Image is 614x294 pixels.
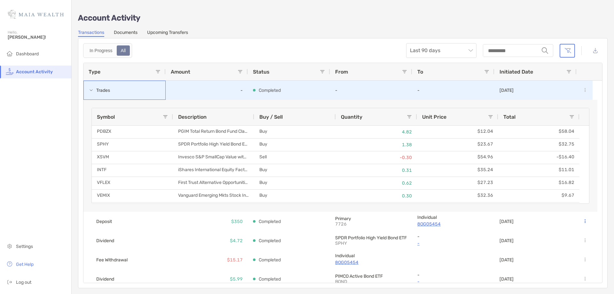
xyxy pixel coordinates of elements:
[171,69,190,75] span: Amount
[173,139,254,151] div: SPDR Portfolio High Yield Bond ETF
[254,126,336,138] div: Buy
[92,190,173,202] div: VEMIX
[341,141,412,149] p: 1.38
[335,235,407,241] p: SPDR Portfolio High Yield Bond ETF
[417,139,498,151] div: $23.67
[335,279,380,284] p: BOND
[335,258,407,266] a: 8OG05454
[500,69,533,75] span: Initiated Date
[417,220,489,228] a: 8OG05454
[92,139,173,151] div: SPHY
[78,14,608,22] p: Account Activity
[16,280,31,285] span: Log out
[173,203,254,215] div: Invesco Dynamic Large Cap Value ETF
[230,237,243,245] p: $4.72
[417,88,489,93] p: -
[341,192,412,200] p: 0.30
[560,44,575,58] button: Clear filters
[178,114,207,120] span: Description
[114,30,138,37] a: Documents
[417,151,498,164] div: $54.96
[96,85,110,96] span: Trades
[6,260,13,268] img: get-help icon
[542,47,548,54] img: input icon
[335,241,380,246] p: SPHY
[6,50,13,57] img: household icon
[230,275,243,283] p: $5.99
[335,69,348,75] span: From
[96,216,112,227] span: Deposit
[6,68,13,75] img: activity icon
[503,114,516,120] span: Total
[259,114,283,120] span: Buy / Sell
[417,278,489,286] a: -
[92,203,173,215] div: PWV
[173,190,254,202] div: Vanguard Emerging Mkts Stock Index Fd Inst Shs
[254,203,336,215] div: Buy
[96,274,114,284] span: Dividend
[117,46,130,55] div: All
[417,272,489,278] p: -
[500,88,514,93] p: [DATE]
[92,126,173,138] div: PDBZX
[92,164,173,177] div: INTF
[83,43,132,58] div: segmented control
[147,30,188,37] a: Upcoming Transfers
[335,221,380,227] p: 7726
[259,237,281,245] p: Completed
[173,126,254,138] div: PGIM Total Return Bond Fund Class Z
[254,139,336,151] div: Buy
[498,190,579,202] div: $9.67
[341,114,362,120] span: Quantity
[173,177,254,189] div: First Trust Alternative Opportunities Fund CL I
[341,166,412,174] p: 0.31
[417,69,423,75] span: To
[254,151,336,164] div: Sell
[16,244,33,249] span: Settings
[231,218,243,226] p: $350
[6,278,13,286] img: logout icon
[259,256,281,264] p: Completed
[86,46,116,55] div: In Progress
[417,203,498,215] div: $62.99
[341,179,412,187] p: 0.62
[498,151,579,164] div: -$16.40
[227,256,243,264] p: $15.17
[417,234,489,239] p: -
[16,69,53,75] span: Account Activity
[500,219,514,224] p: [DATE]
[253,69,270,75] span: Status
[341,128,412,136] p: 4.82
[335,88,407,93] p: -
[173,164,254,177] div: iShares International Equity Factor ETF
[254,177,336,189] div: Buy
[500,276,514,282] p: [DATE]
[6,242,13,250] img: settings icon
[166,81,248,100] div: -
[259,218,281,226] p: Completed
[173,151,254,164] div: Invesco S&P SmallCap Value with Momentum ETF
[498,126,579,138] div: $58.04
[78,30,104,37] a: Transactions
[417,190,498,202] div: $32.36
[89,69,100,75] span: Type
[96,235,114,246] span: Dividend
[335,274,407,279] p: PIMCO Active Bond ETF
[259,275,281,283] p: Completed
[498,164,579,177] div: $11.01
[92,177,173,189] div: VFLEX
[417,215,489,220] p: Individual
[498,139,579,151] div: $32.75
[16,262,34,267] span: Get Help
[16,51,39,57] span: Dashboard
[422,114,446,120] span: Unit Price
[335,216,407,221] p: Primary
[498,177,579,189] div: $16.82
[259,86,281,94] p: Completed
[417,164,498,177] div: $35.24
[97,114,115,120] span: Symbol
[417,239,489,247] a: -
